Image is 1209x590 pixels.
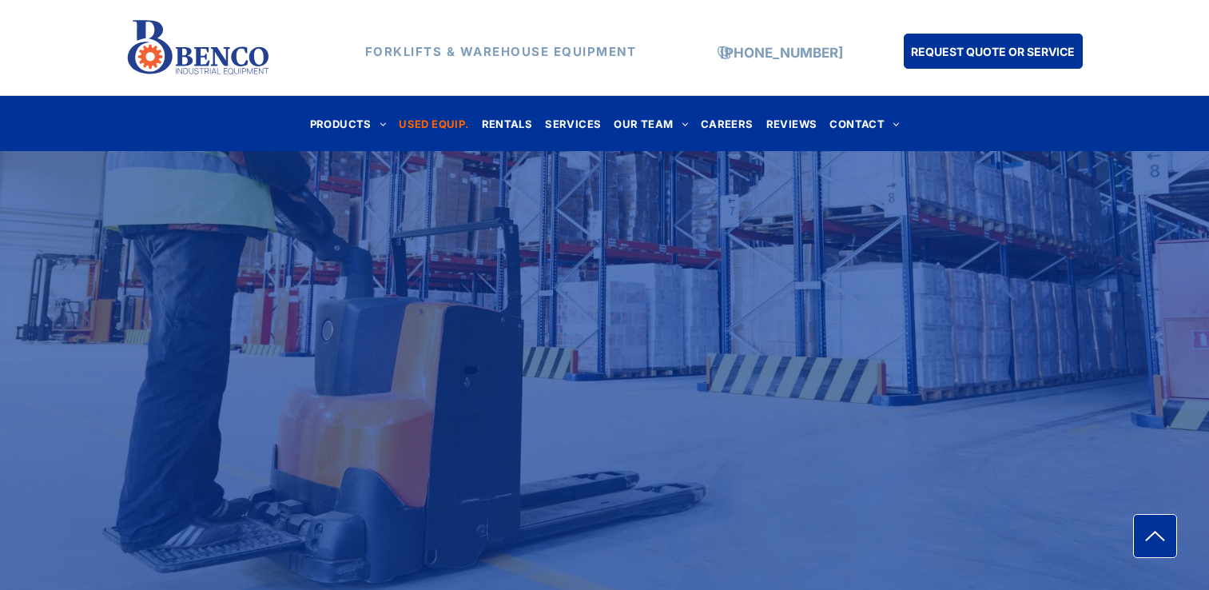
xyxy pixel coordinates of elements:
a: SERVICES [539,113,607,134]
a: REVIEWS [760,113,824,134]
a: PRODUCTS [304,113,393,134]
a: [PHONE_NUMBER] [720,45,843,61]
a: RENTALS [475,113,539,134]
span: REQUEST QUOTE OR SERVICE [911,37,1075,66]
a: OUR TEAM [607,113,694,134]
a: CONTACT [823,113,905,134]
strong: FORKLIFTS & WAREHOUSE EQUIPMENT [365,44,637,59]
a: REQUEST QUOTE OR SERVICE [904,34,1083,69]
a: CAREERS [694,113,760,134]
a: USED EQUIP. [392,113,475,134]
